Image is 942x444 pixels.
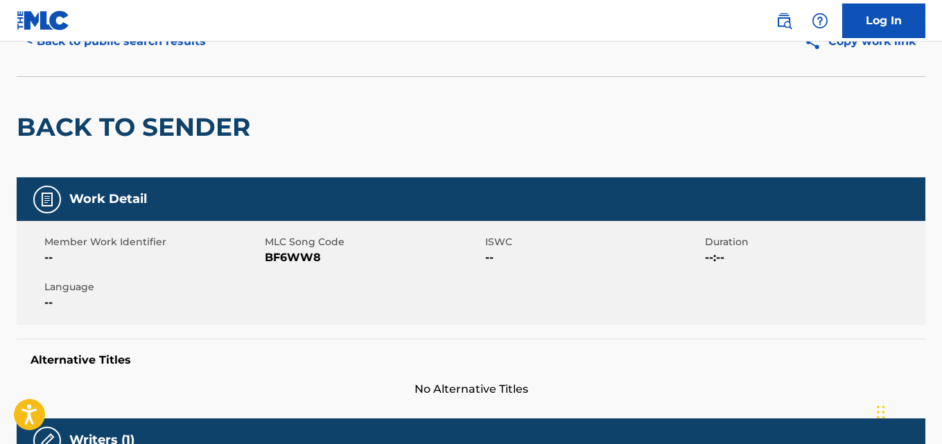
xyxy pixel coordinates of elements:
img: MLC Logo [17,10,70,30]
a: Log In [842,3,925,38]
span: MLC Song Code [265,235,482,249]
span: --:-- [705,249,922,266]
img: Copy work link [804,33,828,51]
img: help [812,12,828,29]
iframe: Chat Widget [873,378,942,444]
span: ISWC [485,235,702,249]
img: Work Detail [39,191,55,208]
span: Member Work Identifier [44,235,261,249]
h5: Alternative Titles [30,353,912,367]
span: -- [44,249,261,266]
span: BF6WW8 [265,249,482,266]
h5: Work Detail [69,191,147,207]
div: Drag [877,391,885,433]
button: Copy work link [794,24,925,59]
div: Help [806,7,834,35]
span: -- [44,294,261,311]
img: search [776,12,792,29]
span: No Alternative Titles [17,381,925,398]
a: Public Search [770,7,798,35]
span: Duration [705,235,922,249]
button: < Back to public search results [17,24,216,59]
h2: BACK TO SENDER [17,112,257,143]
span: -- [485,249,702,266]
span: Language [44,280,261,294]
